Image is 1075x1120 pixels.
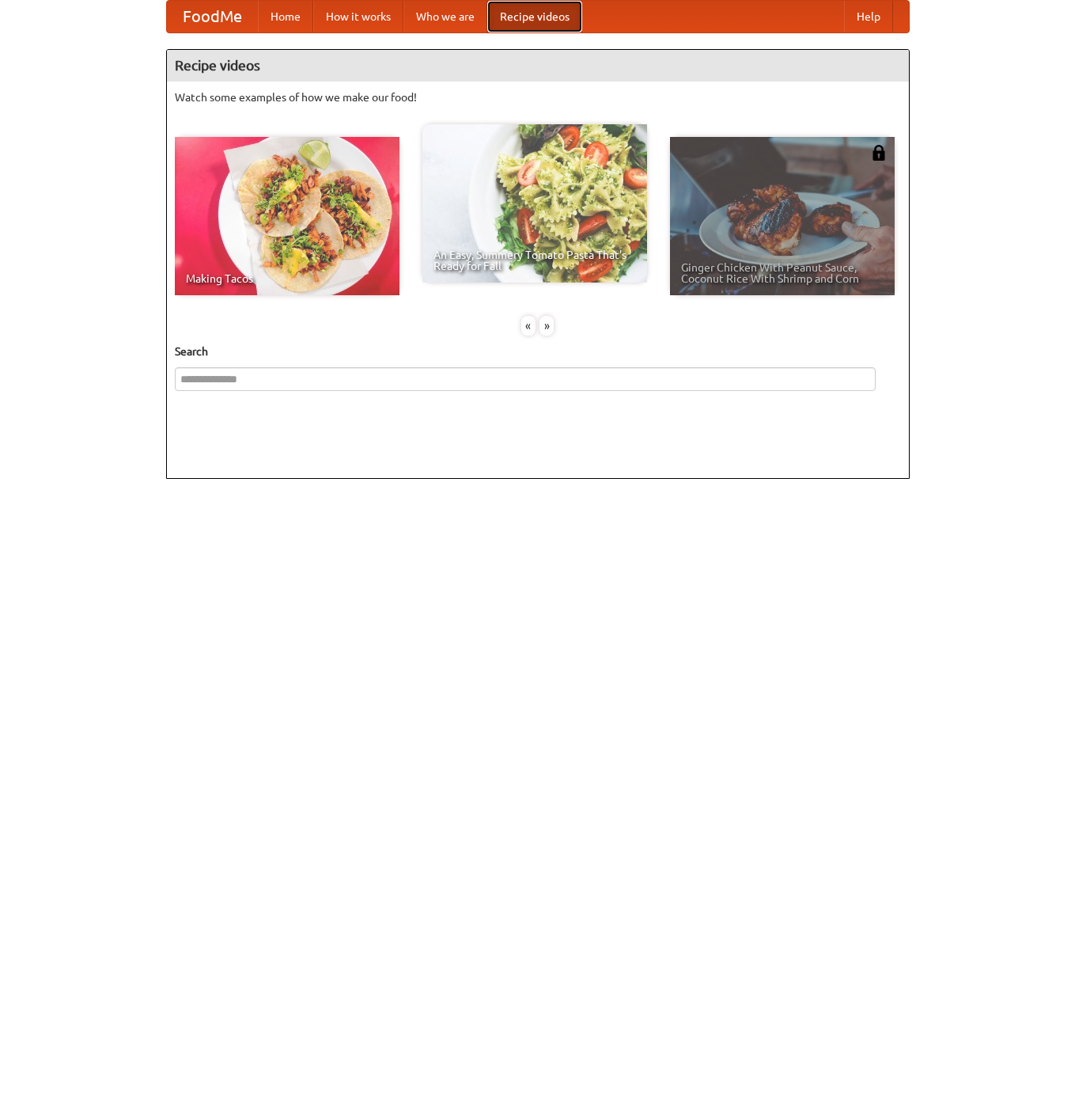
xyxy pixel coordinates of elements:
a: An Easy, Summery Tomato Pasta That's Ready for Fall [422,124,647,283]
a: Help [844,1,893,32]
span: An Easy, Summery Tomato Pasta That's Ready for Fall [433,249,636,271]
h4: Recipe videos [167,50,909,82]
a: Home [258,1,313,32]
a: How it works [313,1,403,32]
h5: Search [175,344,901,359]
div: « [521,316,536,336]
img: 483408.png [871,145,887,161]
a: Who we are [403,1,487,32]
p: Watch some examples of how we make our food! [175,89,901,105]
span: Making Tacos [186,273,388,284]
div: » [539,316,554,336]
a: FoodMe [167,1,258,32]
a: Making Tacos [175,137,399,295]
a: Recipe videos [487,1,582,32]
